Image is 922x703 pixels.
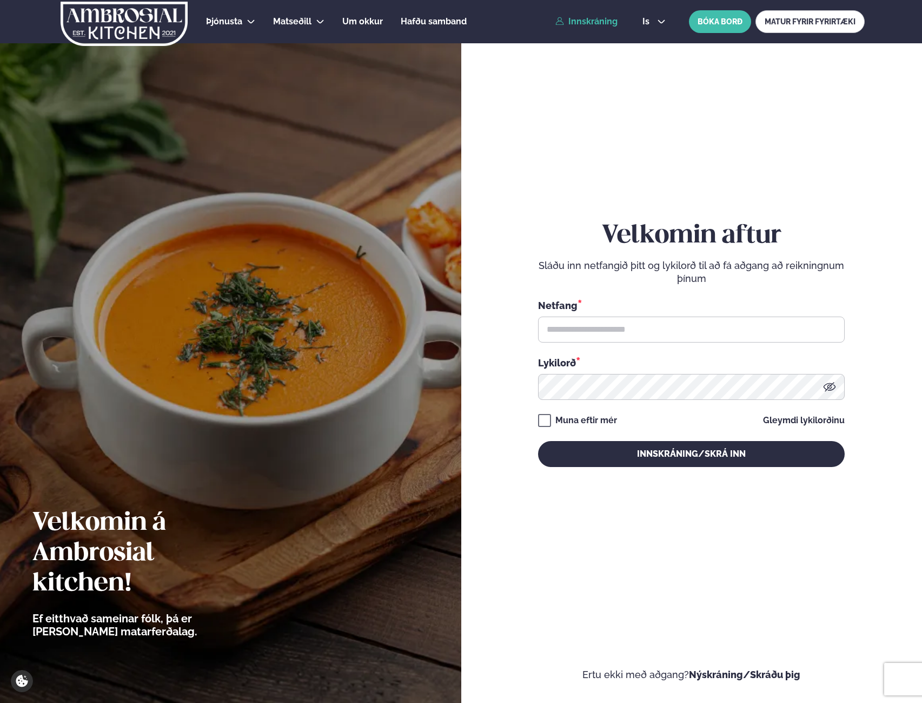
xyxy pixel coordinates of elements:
button: Innskráning/Skrá inn [538,441,845,467]
span: Þjónusta [206,16,242,27]
a: MATUR FYRIR FYRIRTÆKI [755,10,865,33]
a: Gleymdi lykilorðinu [763,416,845,425]
div: Lykilorð [538,356,845,370]
p: Sláðu inn netfangið þitt og lykilorð til að fá aðgang að reikningnum þínum [538,259,845,285]
a: Hafðu samband [401,15,467,28]
span: Hafðu samband [401,16,467,27]
a: Cookie settings [11,670,33,692]
h2: Velkomin aftur [538,221,845,251]
a: Um okkur [342,15,383,28]
span: Um okkur [342,16,383,27]
span: is [642,17,653,26]
img: logo [59,2,189,46]
div: Netfang [538,298,845,312]
a: Matseðill [273,15,311,28]
button: BÓKA BORÐ [689,10,751,33]
a: Innskráning [555,17,618,27]
h2: Velkomin á Ambrosial kitchen! [32,508,257,599]
button: is [634,17,674,26]
a: Þjónusta [206,15,242,28]
a: Nýskráning/Skráðu þig [689,669,800,680]
p: Ef eitthvað sameinar fólk, þá er [PERSON_NAME] matarferðalag. [32,612,257,638]
p: Ertu ekki með aðgang? [494,668,890,681]
span: Matseðill [273,16,311,27]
